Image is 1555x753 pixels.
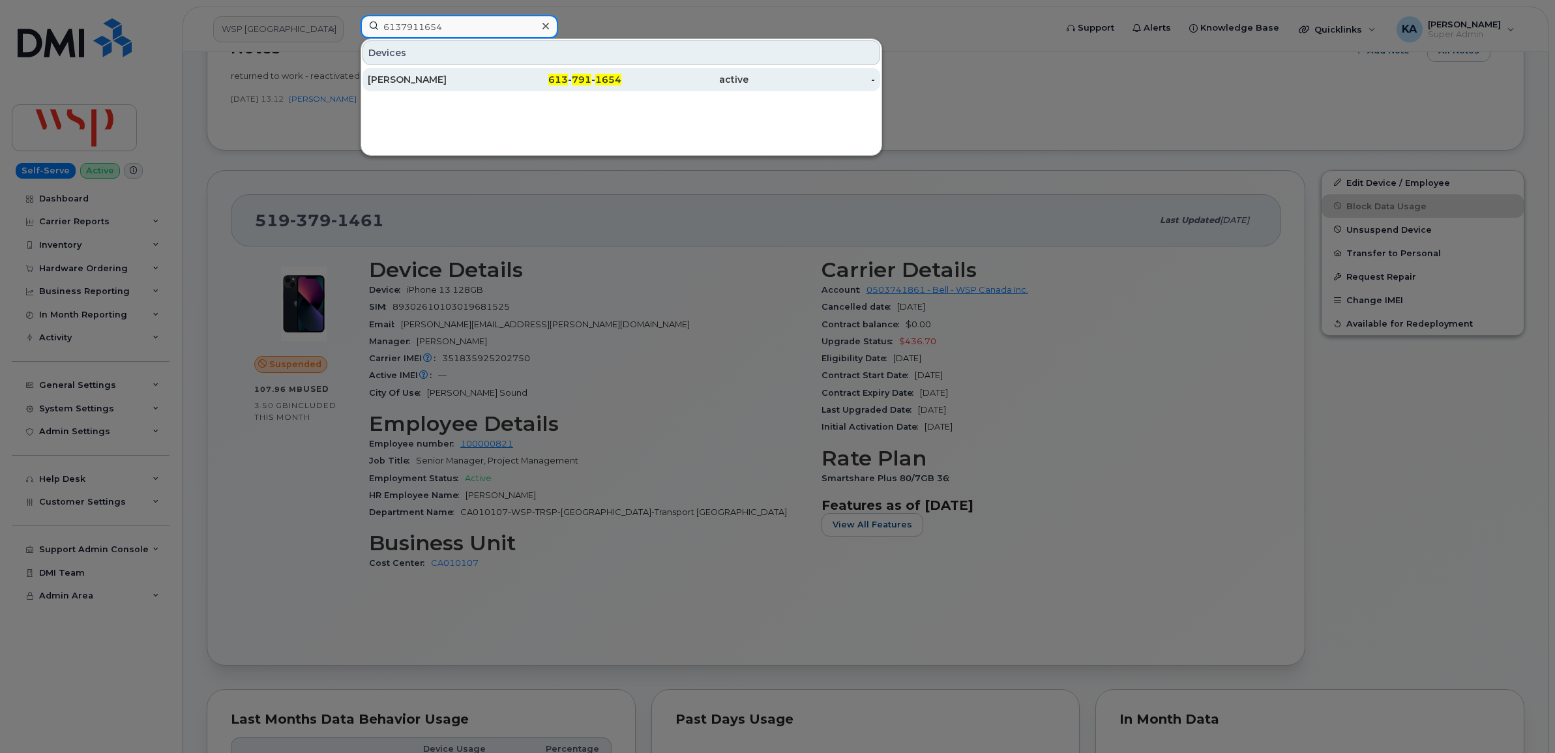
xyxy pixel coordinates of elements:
div: - - [495,73,622,86]
a: [PERSON_NAME]613-791-1654active- [363,68,880,91]
div: active [621,73,748,86]
span: 613 [548,74,568,85]
input: Find something... [361,15,558,38]
span: 791 [572,74,591,85]
span: 1654 [595,74,621,85]
div: - [748,73,876,86]
div: [PERSON_NAME] [368,73,495,86]
div: Devices [363,40,880,65]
